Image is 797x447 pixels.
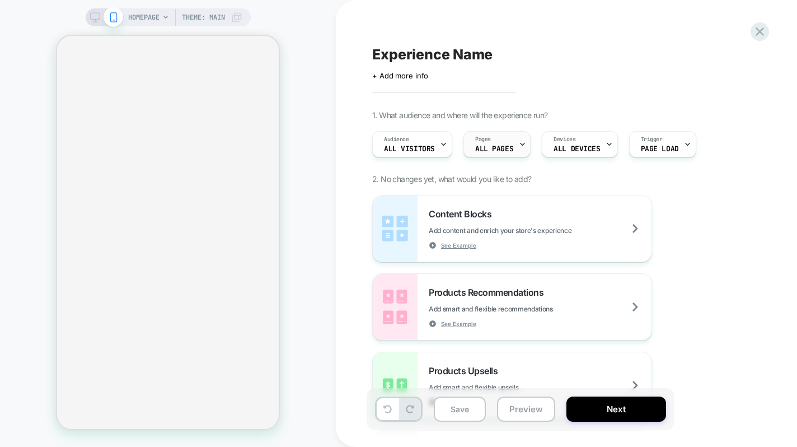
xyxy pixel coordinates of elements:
[641,136,663,143] span: Trigger
[429,365,503,376] span: Products Upsells
[128,8,160,26] span: HOMEPAGE
[372,174,531,184] span: 2. No changes yet, what would you like to add?
[434,397,486,422] button: Save
[475,145,513,153] span: ALL PAGES
[554,145,600,153] span: ALL DEVICES
[182,8,225,26] span: Theme: MAIN
[441,320,476,328] span: See Example
[497,397,555,422] button: Preview
[372,71,428,80] span: + Add more info
[429,208,497,220] span: Content Blocks
[641,145,679,153] span: Page Load
[429,383,574,392] span: Add smart and flexible upsells
[566,397,666,422] button: Next
[554,136,575,143] span: Devices
[384,136,409,143] span: Audience
[441,241,476,249] span: See Example
[429,226,627,235] span: Add content and enrich your store's experience
[429,287,549,298] span: Products Recommendations
[384,145,435,153] span: All Visitors
[372,110,547,120] span: 1. What audience and where will the experience run?
[475,136,491,143] span: Pages
[372,46,493,63] span: Experience Name
[429,305,609,313] span: Add smart and flexible recommendations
